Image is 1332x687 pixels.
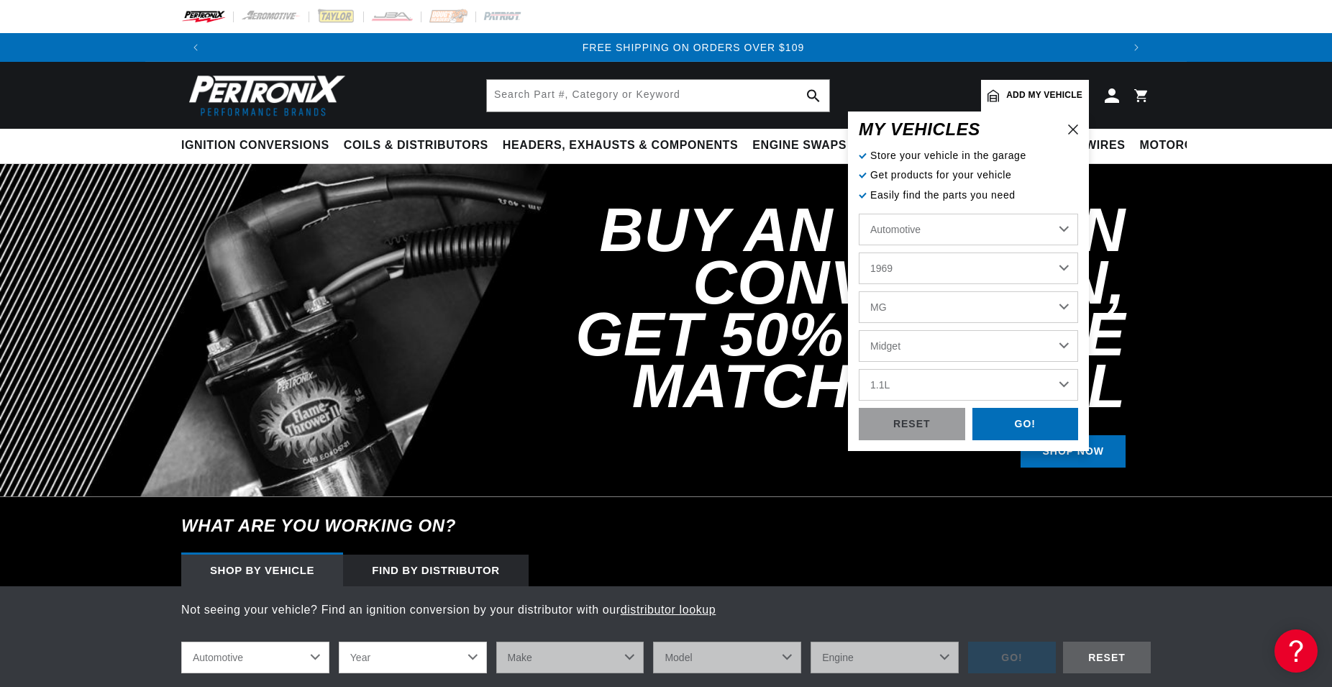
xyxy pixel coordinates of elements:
div: RESET [859,408,965,440]
span: Ignition Conversions [181,138,329,153]
span: FREE SHIPPING ON ORDERS OVER $109 [583,42,804,53]
select: Engine [859,369,1078,401]
select: Ride Type [859,214,1078,245]
input: Search Part #, Category or Keyword [487,80,829,112]
div: Find by Distributor [343,555,529,586]
button: Translation missing: en.sections.announcements.previous_announcement [181,33,210,62]
p: Store your vehicle in the garage [859,147,1078,163]
summary: Motorcycle [1133,129,1233,163]
div: GO! [972,408,1079,440]
span: Motorcycle [1140,138,1226,153]
button: search button [798,80,829,112]
select: Year [339,642,487,673]
h6: MY VEHICLE S [859,122,980,137]
select: Model [653,642,801,673]
a: distributor lookup [621,604,716,616]
select: Year [859,252,1078,284]
div: Shop by vehicle [181,555,343,586]
span: Coils & Distributors [344,138,488,153]
select: Make [496,642,644,673]
h6: What are you working on? [145,497,1187,555]
span: Add my vehicle [1006,88,1082,102]
img: Pertronix [181,70,347,120]
p: Get products for your vehicle [859,167,1078,183]
summary: Headers, Exhausts & Components [496,129,745,163]
div: RESET [1063,642,1151,674]
span: Engine Swaps [752,138,847,153]
slideshow-component: Translation missing: en.sections.announcements.announcement_bar [145,33,1187,62]
select: Model [859,330,1078,362]
select: Ride Type [181,642,329,673]
summary: Ignition Conversions [181,129,337,163]
a: SHOP NOW [1021,435,1126,468]
p: Not seeing your vehicle? Find an ignition conversion by your distributor with our [181,601,1151,619]
button: Translation missing: en.sections.announcements.next_announcement [1122,33,1151,62]
div: Announcement [237,40,1149,55]
div: 3 of 3 [237,40,1149,55]
span: Headers, Exhausts & Components [503,138,738,153]
summary: Engine Swaps [745,129,854,163]
p: Easily find the parts you need [859,187,1078,203]
a: Add my vehicle [981,80,1089,112]
select: Engine [811,642,959,673]
h2: Buy an Ignition Conversion, Get 50% off the Matching Coil [511,204,1126,412]
summary: Coils & Distributors [337,129,496,163]
select: Make [859,291,1078,323]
